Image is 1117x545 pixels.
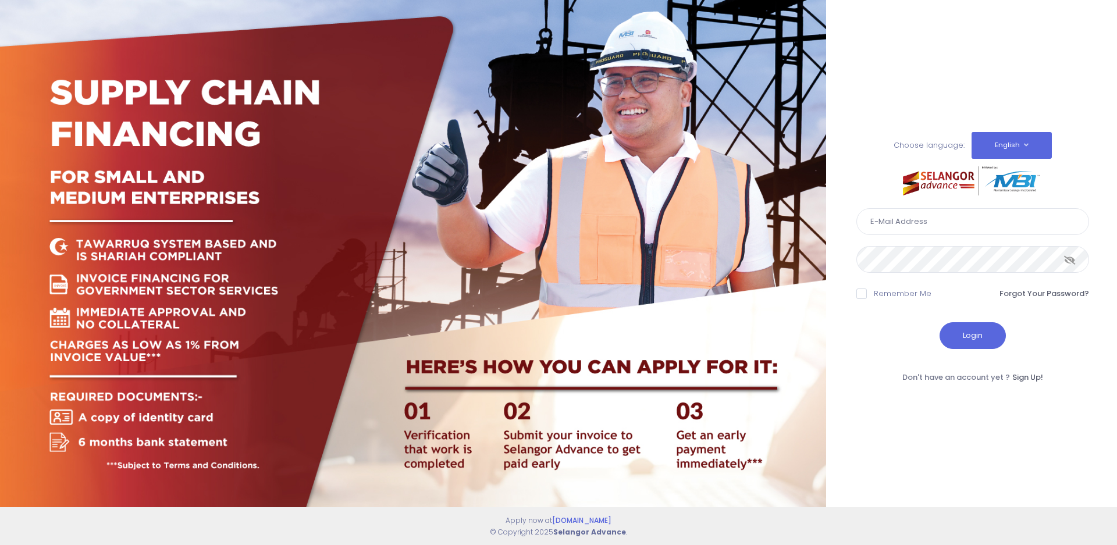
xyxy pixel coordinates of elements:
img: selangor-advance.png [903,166,1043,195]
button: English [972,132,1052,159]
a: Sign Up! [1012,372,1043,383]
strong: Selangor Advance [553,527,626,537]
span: Apply now at © Copyright 2025 . [490,515,627,537]
a: [DOMAIN_NAME] [552,515,611,525]
span: Don't have an account yet ? [902,372,1010,383]
input: E-Mail Address [856,208,1089,235]
button: Login [940,322,1006,349]
span: Choose language: [894,140,965,151]
a: Forgot Your Password? [999,288,1089,300]
label: Remember Me [874,288,931,300]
